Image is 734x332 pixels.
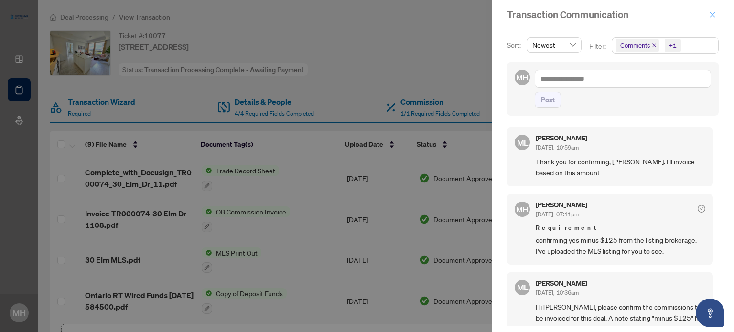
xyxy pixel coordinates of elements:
button: Post [535,92,561,108]
span: Comments [616,39,659,52]
span: check-circle [698,205,705,213]
span: [DATE], 10:36am [536,289,579,296]
span: confirming yes minus $125 from the listing brokerage. I've uploaded the MLS listing for you to see. [536,235,705,257]
span: ML [517,136,528,149]
span: close [709,11,716,18]
span: [DATE], 10:59am [536,144,579,151]
span: MH [517,203,528,214]
h5: [PERSON_NAME] [536,202,587,208]
span: close [652,43,657,48]
span: MH [517,72,528,83]
p: Filter: [589,41,607,52]
span: Newest [532,38,576,52]
h5: [PERSON_NAME] [536,280,587,287]
h5: [PERSON_NAME] [536,135,587,141]
span: [DATE], 07:11pm [536,211,579,218]
button: Open asap [696,299,724,327]
span: Thank you for confirming, [PERSON_NAME]. I'll invoice based on this amount [536,156,705,179]
span: Comments [620,41,650,50]
span: Requirement [536,223,705,233]
div: Transaction Communication [507,8,706,22]
span: ML [517,281,528,294]
div: +1 [669,41,677,50]
p: Sort: [507,40,523,51]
